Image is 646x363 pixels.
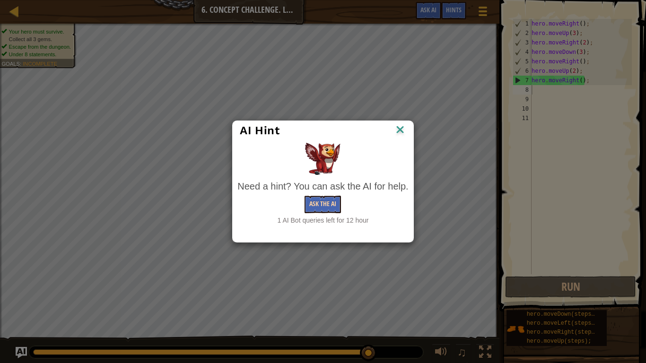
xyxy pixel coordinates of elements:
[237,216,408,225] div: 1 AI Bot queries left for 12 hour
[237,180,408,193] div: Need a hint? You can ask the AI for help.
[240,124,279,137] span: AI Hint
[305,143,340,175] img: AI Hint Animal
[305,196,341,213] button: Ask the AI
[394,123,406,138] img: IconClose.svg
